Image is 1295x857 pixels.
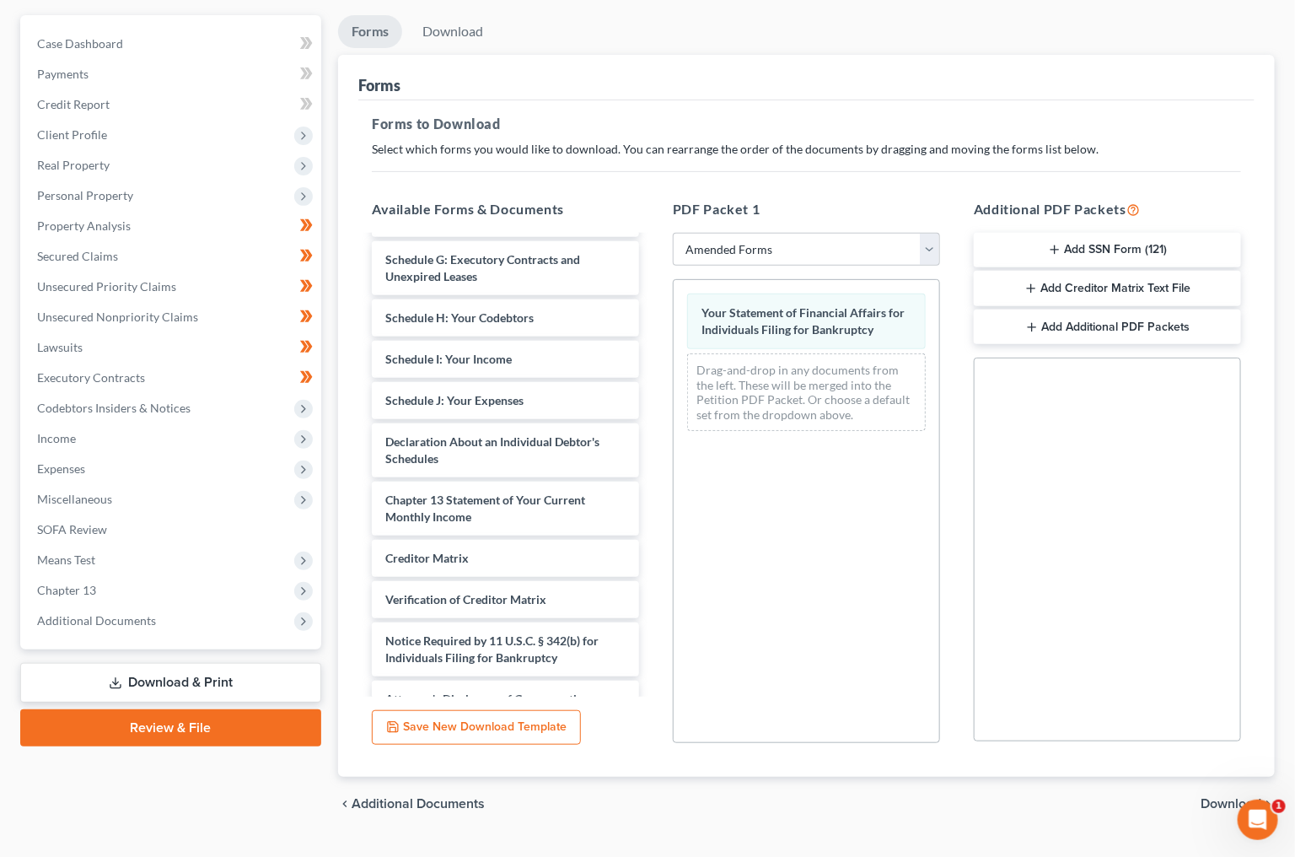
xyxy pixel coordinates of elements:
span: Codebtors Insiders & Notices [37,401,191,415]
span: Credit Report [37,97,110,111]
a: Forms [338,15,402,48]
a: Case Dashboard [24,29,321,59]
span: Additional Documents [37,613,156,628]
span: Miscellaneous [37,492,112,506]
span: Attorney's Disclosure of Compensation [385,692,590,706]
span: Declaration About an Individual Debtor's Schedules [385,434,599,466]
i: chevron_left [338,797,352,811]
span: SOFA Review [37,522,107,536]
a: Lawsuits [24,332,321,363]
a: Review & File [20,709,321,747]
a: SOFA Review [24,515,321,545]
span: Download [1201,797,1261,811]
iframe: Intercom live chat [1238,800,1278,840]
button: Download chevron_right [1201,797,1275,811]
div: Forms [358,75,400,95]
span: Executory Contracts [37,370,145,385]
span: Schedule G: Executory Contracts and Unexpired Leases [385,252,580,283]
a: Property Analysis [24,211,321,241]
span: Unsecured Nonpriority Claims [37,310,198,324]
a: Unsecured Priority Claims [24,272,321,302]
a: Unsecured Nonpriority Claims [24,302,321,332]
button: Save New Download Template [372,710,581,746]
a: Payments [24,59,321,89]
a: Executory Contracts [24,363,321,393]
span: Schedule I: Your Income [385,352,512,366]
span: Case Dashboard [37,36,123,51]
span: Income [37,431,76,445]
a: Download [409,15,497,48]
span: Schedule H: Your Codebtors [385,310,534,325]
span: Lawsuits [37,340,83,354]
span: Chapter 13 [37,583,96,597]
span: Schedule J: Your Expenses [385,393,524,407]
h5: Available Forms & Documents [372,199,639,219]
span: Notice Required by 11 U.S.C. § 342(b) for Individuals Filing for Bankruptcy [385,633,599,665]
span: Client Profile [37,127,107,142]
button: Add Creditor Matrix Text File [974,271,1241,306]
span: Chapter 13 Statement of Your Current Monthly Income [385,493,585,524]
span: 1 [1272,800,1286,813]
h5: Forms to Download [372,114,1241,134]
span: Personal Property [37,188,133,202]
span: Additional Documents [352,797,485,811]
span: Payments [37,67,89,81]
button: Add Additional PDF Packets [974,310,1241,345]
p: Select which forms you would like to download. You can rearrange the order of the documents by dr... [372,141,1241,158]
a: Download & Print [20,663,321,703]
span: Expenses [37,461,85,476]
div: Drag-and-drop in any documents from the left. These will be merged into the Petition PDF Packet. ... [687,353,926,431]
span: Real Property [37,158,110,172]
i: chevron_right [1261,797,1275,811]
a: chevron_left Additional Documents [338,797,485,811]
span: Secured Claims [37,249,118,263]
span: Verification of Creditor Matrix [385,592,546,606]
a: Credit Report [24,89,321,120]
a: Secured Claims [24,241,321,272]
span: Creditor Matrix [385,551,469,565]
h5: Additional PDF Packets [974,199,1241,219]
span: Your Statement of Financial Affairs for Individuals Filing for Bankruptcy [701,305,905,337]
button: Add SSN Form (121) [974,233,1241,268]
span: Property Analysis [37,218,131,233]
h5: PDF Packet 1 [673,199,940,219]
span: Means Test [37,552,95,567]
span: Unsecured Priority Claims [37,279,176,294]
